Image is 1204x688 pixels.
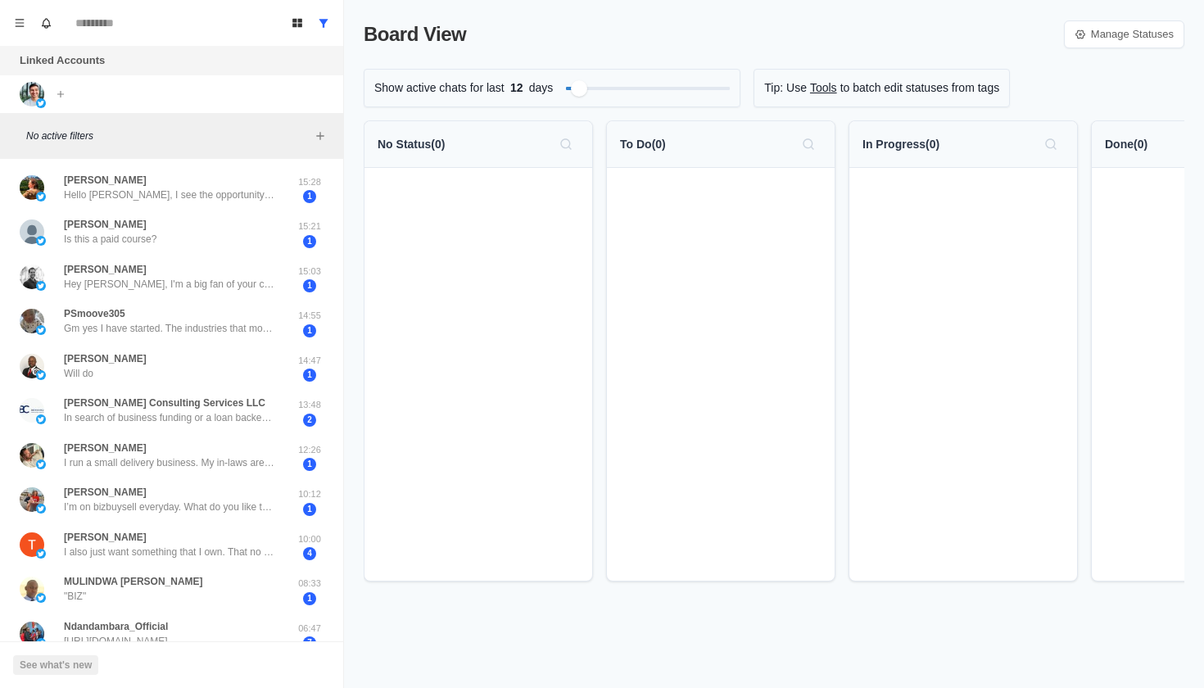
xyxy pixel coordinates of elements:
[303,369,316,382] span: 1
[20,622,44,646] img: picture
[529,79,554,97] p: days
[64,441,147,455] p: [PERSON_NAME]
[64,545,277,559] p: I also just want something that I own. That no one can take from me. Not reliant on market condit...
[810,79,837,97] a: Tools
[64,351,147,366] p: [PERSON_NAME]
[36,281,46,291] img: picture
[36,414,46,424] img: picture
[289,532,330,546] p: 10:00
[64,232,156,247] p: Is this a paid course?
[303,592,316,605] span: 1
[1038,131,1064,157] button: Search
[289,622,330,636] p: 06:47
[64,410,277,425] p: In search of business funding or a loan backed by real estate? (Operating business loans) Asset b...
[36,459,46,469] img: picture
[764,79,807,97] p: Tip: Use
[20,309,44,333] img: picture
[36,192,46,201] img: picture
[553,131,579,157] button: Search
[64,277,277,292] p: Hey [PERSON_NAME], I'm a big fan of your content and would appreciate your advice on acquiring pr...
[36,370,46,380] img: picture
[64,500,277,514] p: I’m on bizbuysell everyday. What do you like to buy?
[289,175,330,189] p: 15:28
[289,265,330,278] p: 15:03
[20,175,44,200] img: picture
[310,10,337,36] button: Show all conversations
[64,530,147,545] p: [PERSON_NAME]
[364,20,466,49] p: Board View
[284,10,310,36] button: Board View
[36,504,46,514] img: picture
[795,131,822,157] button: Search
[571,80,587,97] div: Filter by activity days
[20,220,44,244] img: picture
[862,136,939,153] p: In Progress ( 0 )
[20,532,44,557] img: picture
[64,634,168,649] p: [URL][DOMAIN_NAME]
[20,52,105,69] p: Linked Accounts
[20,443,44,468] img: picture
[289,443,330,457] p: 12:26
[20,265,44,289] img: picture
[620,136,666,153] p: To Do ( 0 )
[303,235,316,248] span: 1
[289,354,330,368] p: 14:47
[20,354,44,378] img: picture
[36,325,46,335] img: picture
[303,190,316,203] span: 1
[36,593,46,603] img: picture
[64,396,265,410] p: [PERSON_NAME] Consulting Services LLC
[64,262,147,277] p: [PERSON_NAME]
[303,547,316,560] span: 4
[13,655,98,675] button: See what's new
[64,188,277,202] p: Hello [PERSON_NAME], I see the opportunity in buying an established business. Also, real estate h...
[26,129,310,143] p: No active filters
[310,126,330,146] button: Add filters
[1064,20,1184,48] a: Manage Statuses
[36,98,46,108] img: picture
[289,398,330,412] p: 13:48
[64,217,147,232] p: [PERSON_NAME]
[374,79,505,97] p: Show active chats for last
[303,279,316,292] span: 1
[20,82,44,106] img: picture
[505,79,529,97] span: 12
[36,638,46,648] img: picture
[840,79,1000,97] p: to batch edit statuses from tags
[64,321,277,336] p: Gm yes I have started. The industries that most intrigue me are service ( laundry, car wash/self ...
[303,458,316,471] span: 1
[64,619,168,634] p: Ndandambara_Official
[51,84,70,104] button: Add account
[64,574,203,589] p: MULINDWA [PERSON_NAME]
[64,455,277,470] p: I run a small delivery business. My in-laws are the owners. Seeking any/all options to buy. Im in...
[1105,136,1147,153] p: Done ( 0 )
[36,549,46,559] img: picture
[289,220,330,233] p: 15:21
[303,414,316,427] span: 2
[378,136,445,153] p: No Status ( 0 )
[33,10,59,36] button: Notifications
[289,309,330,323] p: 14:55
[64,173,147,188] p: [PERSON_NAME]
[303,324,316,337] span: 1
[20,577,44,601] img: picture
[64,485,147,500] p: [PERSON_NAME]
[20,398,44,423] img: picture
[36,236,46,246] img: picture
[64,366,93,381] p: Will do
[303,636,316,650] span: 7
[64,589,86,604] p: "BIZ"
[303,503,316,516] span: 1
[7,10,33,36] button: Menu
[64,306,125,321] p: PSmoove305
[289,577,330,591] p: 08:33
[20,487,44,512] img: picture
[289,487,330,501] p: 10:12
